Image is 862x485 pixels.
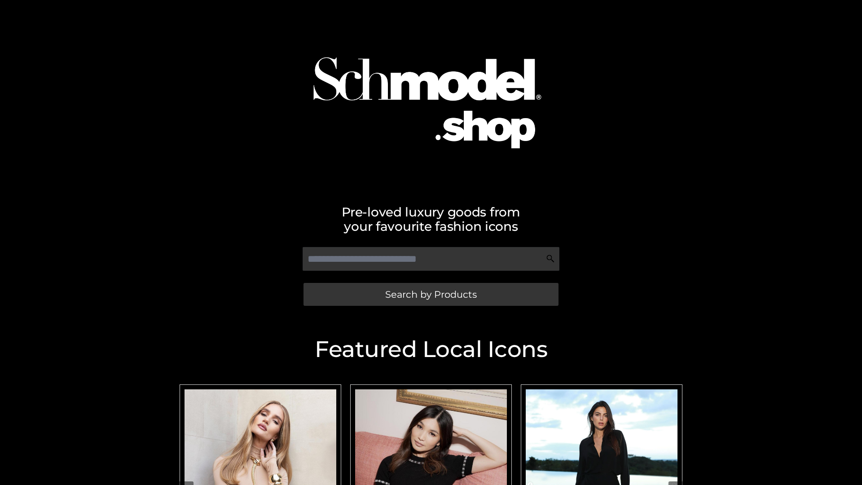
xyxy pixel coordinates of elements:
h2: Featured Local Icons​ [175,338,687,361]
h2: Pre-loved luxury goods from your favourite fashion icons [175,205,687,234]
img: Search Icon [546,254,555,263]
span: Search by Products [385,290,477,299]
a: Search by Products [303,283,559,306]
